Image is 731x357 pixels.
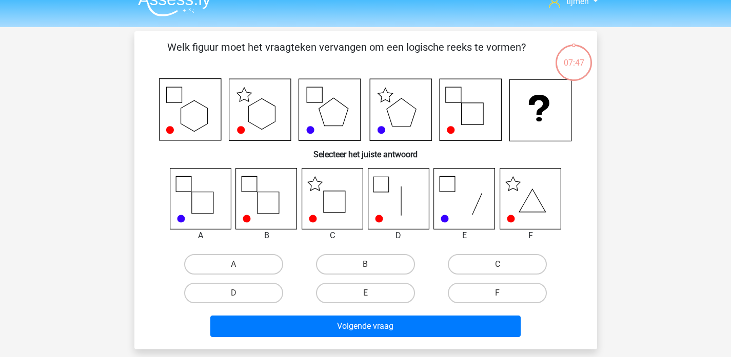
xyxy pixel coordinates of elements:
[316,283,415,303] label: E
[426,229,503,242] div: E
[555,44,593,69] div: 07:47
[151,141,581,159] h6: Selecteer het juiste antwoord
[294,229,371,242] div: C
[210,316,521,337] button: Volgende vraag
[448,254,547,275] label: C
[151,39,542,70] p: Welk figuur moet het vraagteken vervangen om een logische reeks te vormen?
[184,254,283,275] label: A
[360,229,438,242] div: D
[162,229,240,242] div: A
[492,229,569,242] div: F
[448,283,547,303] label: F
[184,283,283,303] label: D
[316,254,415,275] label: B
[228,229,305,242] div: B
